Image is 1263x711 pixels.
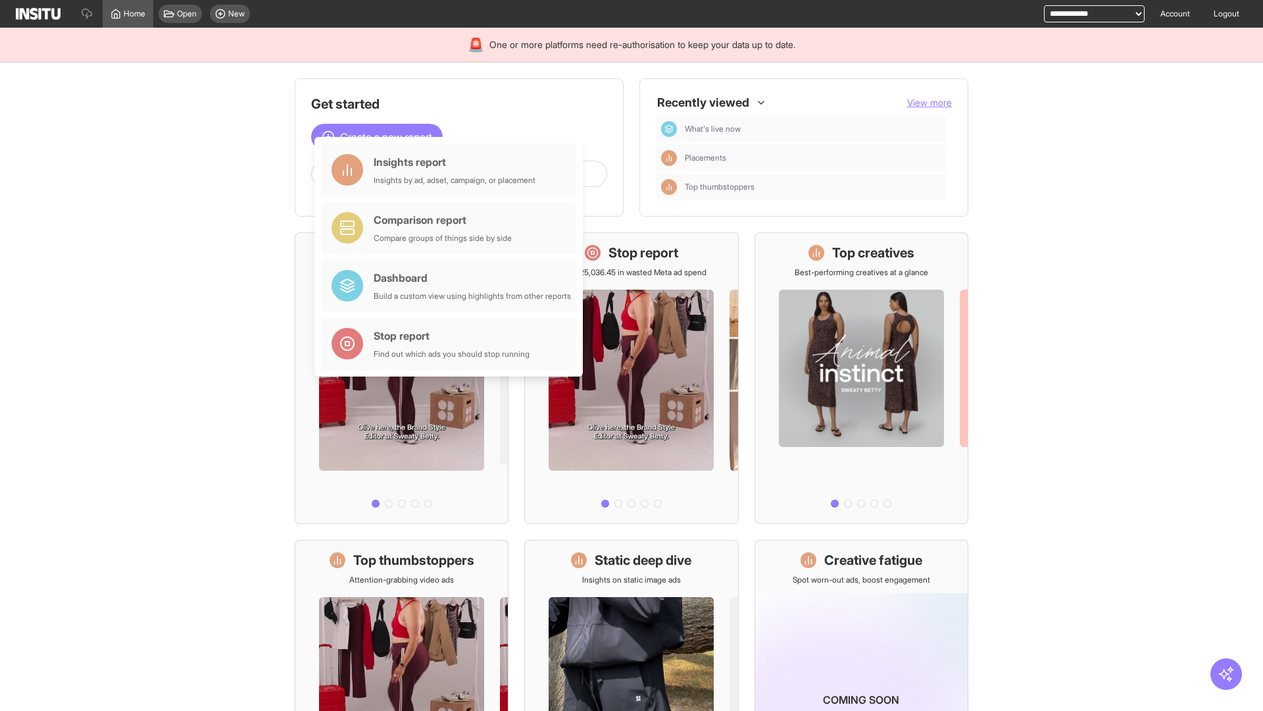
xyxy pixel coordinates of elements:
[124,9,145,19] span: Home
[556,267,706,278] p: Save £25,036.45 in wasted Meta ad spend
[582,575,681,585] p: Insights on static image ads
[374,270,571,286] div: Dashboard
[608,244,678,262] h1: Stop report
[374,154,535,170] div: Insights report
[907,97,952,108] span: View more
[661,179,677,195] div: Insights
[374,291,571,302] div: Build a custom view using highlights from other reports
[374,349,530,359] div: Find out which ads you should stop running
[685,153,726,163] span: Placements
[661,150,677,166] div: Insights
[685,153,941,163] span: Placements
[595,551,691,569] h1: Static deep dive
[489,38,795,51] span: One or more platforms need re-authorisation to keep your data up to date.
[374,212,512,228] div: Comparison report
[228,9,245,19] span: New
[311,124,443,150] button: Create a new report
[353,551,474,569] h1: Top thumbstoppers
[468,36,484,54] div: 🚨
[349,575,454,585] p: Attention-grabbing video ads
[907,96,952,109] button: View more
[832,244,914,262] h1: Top creatives
[340,129,432,145] span: Create a new report
[524,232,738,524] a: Stop reportSave £25,036.45 in wasted Meta ad spend
[685,124,941,134] span: What's live now
[311,95,607,113] h1: Get started
[685,182,941,192] span: Top thumbstoppers
[661,121,677,137] div: Dashboard
[295,232,508,524] a: What's live nowSee all active ads instantly
[374,175,535,186] div: Insights by ad, adset, campaign, or placement
[16,8,61,20] img: Logo
[795,267,928,278] p: Best-performing creatives at a glance
[177,9,197,19] span: Open
[374,233,512,244] div: Compare groups of things side by side
[755,232,968,524] a: Top creativesBest-performing creatives at a glance
[374,328,530,344] div: Stop report
[685,182,755,192] span: Top thumbstoppers
[685,124,741,134] span: What's live now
